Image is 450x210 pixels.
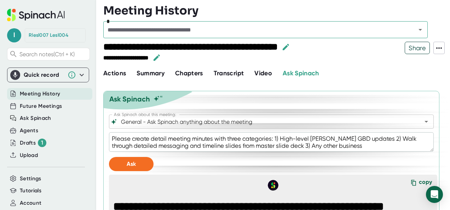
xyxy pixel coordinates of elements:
[103,4,198,17] h3: Meeting History
[29,32,68,39] div: Rlesl007 Lesl004
[103,69,126,78] button: Actions
[283,69,319,77] span: Ask Spinach
[421,117,431,127] button: Open
[415,25,425,35] button: Open
[20,102,62,110] button: Future Meetings
[20,90,60,98] button: Meeting History
[7,28,21,42] span: l
[20,187,41,195] button: Tutorials
[109,95,150,103] div: Ask Spinach
[109,157,154,171] button: Ask
[20,151,38,159] button: Upload
[10,68,86,82] div: Quick record
[38,139,46,147] div: 1
[20,139,46,147] button: Drafts 1
[20,114,51,122] button: Ask Spinach
[20,127,38,135] button: Agents
[419,179,432,188] div: copy
[20,175,41,183] button: Settings
[405,42,430,54] button: Share
[120,117,411,127] input: What can we do to help?
[103,69,126,77] span: Actions
[254,69,272,78] button: Video
[175,69,203,78] button: Chapters
[20,139,46,147] div: Drafts
[254,69,272,77] span: Video
[214,69,244,77] span: Transcript
[137,69,164,78] button: Summary
[20,199,41,207] button: Account
[175,69,203,77] span: Chapters
[19,51,88,58] span: Search notes (Ctrl + K)
[214,69,244,78] button: Transcript
[127,161,136,167] span: Ask
[24,71,64,78] div: Quick record
[283,69,319,78] button: Ask Spinach
[137,69,164,77] span: Summary
[109,132,434,152] textarea: Please create detail meeting minutes with three categories: 1) High-level [PERSON_NAME] GBD updat...
[426,186,443,203] div: Open Intercom Messenger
